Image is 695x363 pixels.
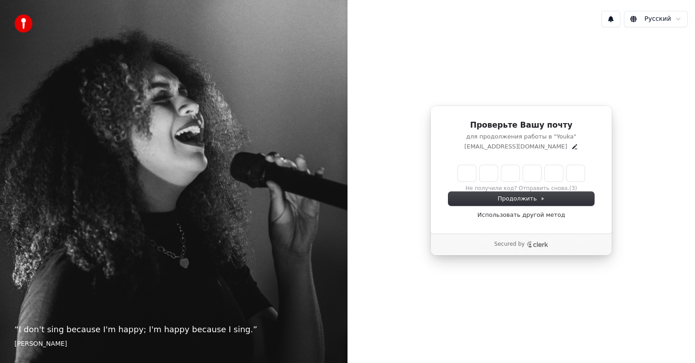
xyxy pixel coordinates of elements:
[498,195,545,203] span: Продолжить
[477,211,565,219] a: Использовать другой метод
[527,241,548,248] a: Clerk logo
[14,14,33,33] img: youka
[448,120,594,131] h1: Проверьте Вашу почту
[448,133,594,141] p: для продолжения работы в "Youka"
[458,165,585,181] input: Enter verification code
[14,323,333,336] p: “ I don't sing because I'm happy; I'm happy because I sing. ”
[571,143,578,150] button: Edit
[464,143,567,151] p: [EMAIL_ADDRESS][DOMAIN_NAME]
[14,339,333,349] footer: [PERSON_NAME]
[448,192,594,205] button: Продолжить
[494,241,524,248] p: Secured by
